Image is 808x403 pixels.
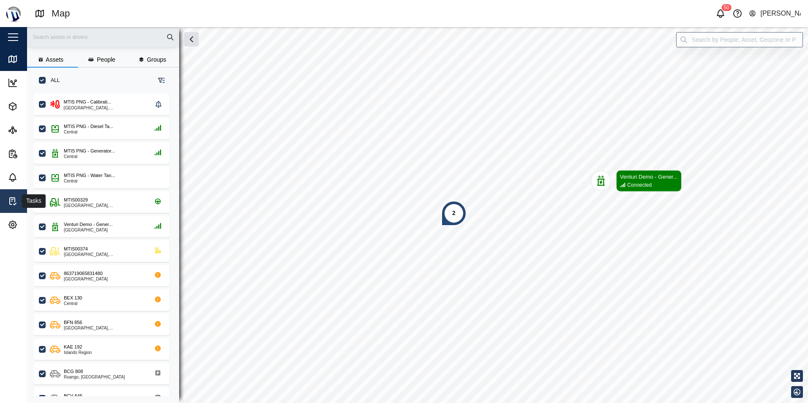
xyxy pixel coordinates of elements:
div: BFN 856 [64,319,82,326]
div: MTIS PNG - Generator... [64,147,115,155]
div: Sites [22,125,42,135]
div: BCG 808 [64,368,83,375]
div: KAE 192 [64,343,82,351]
div: Central [64,130,113,134]
div: 50 [721,4,731,11]
span: Assets [46,57,63,63]
div: Venturi Demo - Gener... [64,221,113,228]
canvas: Map [27,27,808,403]
div: grid [34,90,179,396]
div: [GEOGRAPHIC_DATA], [GEOGRAPHIC_DATA] [64,204,145,208]
div: [PERSON_NAME] [760,8,801,19]
div: [GEOGRAPHIC_DATA], [GEOGRAPHIC_DATA] [64,253,145,257]
div: [GEOGRAPHIC_DATA], [GEOGRAPHIC_DATA] [64,326,145,330]
div: Venturi Demo - Gener... [620,173,678,181]
div: Map [52,6,70,21]
div: Dashboard [22,78,58,87]
div: BCV 645 [64,392,82,400]
span: People [97,57,115,63]
div: Map marker [441,201,467,226]
div: Assets [22,102,46,111]
input: Search by People, Asset, Geozone or Place [676,32,803,47]
div: Reports [22,149,49,158]
label: ALL [46,77,60,84]
div: BEX 130 [64,294,82,302]
span: Groups [147,57,166,63]
div: MTIS00374 [64,245,88,253]
div: Central [64,155,115,159]
div: [GEOGRAPHIC_DATA] [64,228,113,232]
div: Ruango, [GEOGRAPHIC_DATA] [64,375,125,379]
div: 863719065831480 [64,270,103,277]
div: Central [64,179,115,183]
div: [GEOGRAPHIC_DATA], [GEOGRAPHIC_DATA] [64,106,153,110]
div: MTIS PNG - Calibrati... [64,98,111,106]
div: MTIS PNG - Diesel Ta... [64,123,113,130]
div: Map marker [591,170,682,192]
div: [GEOGRAPHIC_DATA] [64,277,108,281]
div: Map [22,54,40,64]
div: Settings [22,220,50,229]
img: Main Logo [4,4,23,23]
button: [PERSON_NAME] [748,8,801,19]
div: Islands Region [64,351,92,355]
div: 2 [452,209,456,218]
div: Alarms [22,173,47,182]
div: Tasks [22,196,44,206]
div: MTIS PNG - Water Tan... [64,172,115,179]
input: Search assets or drivers [32,31,174,44]
div: MTIS00329 [64,196,88,204]
div: Central [64,302,82,306]
div: Connected [627,181,652,189]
